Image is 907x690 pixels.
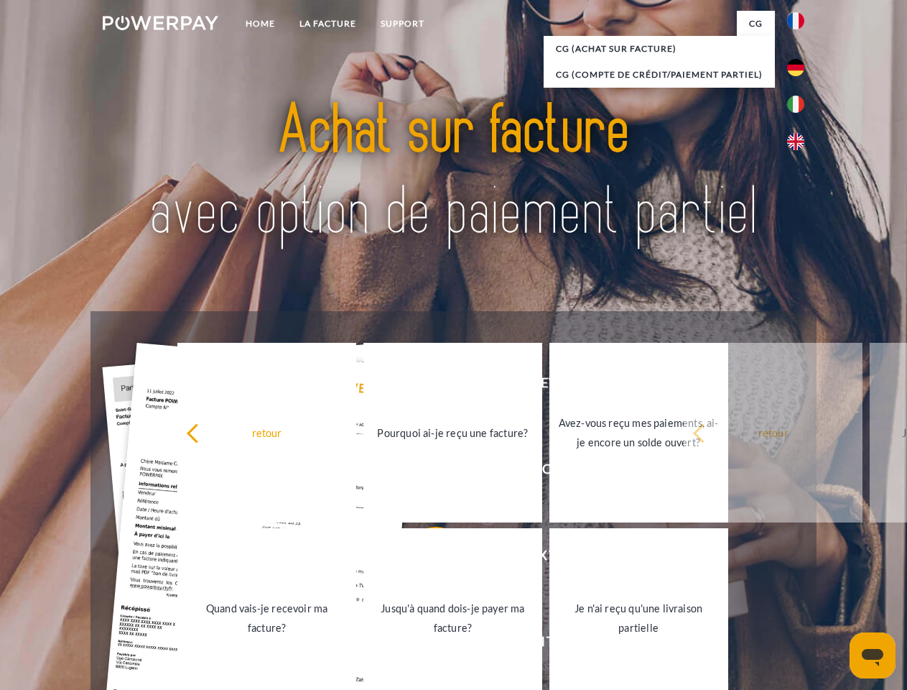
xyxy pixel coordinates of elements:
[787,133,804,150] img: en
[368,11,437,37] a: Support
[186,599,348,638] div: Quand vais-je recevoir ma facture?
[850,632,896,678] iframe: Bouton de lancement de la fenêtre de messagerie
[549,343,728,523] a: Avez-vous reçu mes paiements, ai-je encore un solde ouvert?
[287,11,368,37] a: LA FACTURE
[787,12,804,29] img: fr
[692,423,854,442] div: retour
[544,62,775,88] a: CG (Compte de crédit/paiement partiel)
[103,16,218,30] img: logo-powerpay-white.svg
[372,599,534,638] div: Jusqu'à quand dois-je payer ma facture?
[186,423,348,442] div: retour
[372,423,534,442] div: Pourquoi ai-je reçu une facture?
[787,96,804,113] img: it
[787,59,804,76] img: de
[737,11,775,37] a: CG
[558,413,720,452] div: Avez-vous reçu mes paiements, ai-je encore un solde ouvert?
[233,11,287,37] a: Home
[558,599,720,638] div: Je n'ai reçu qu'une livraison partielle
[137,69,770,275] img: title-powerpay_fr.svg
[544,36,775,62] a: CG (achat sur facture)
